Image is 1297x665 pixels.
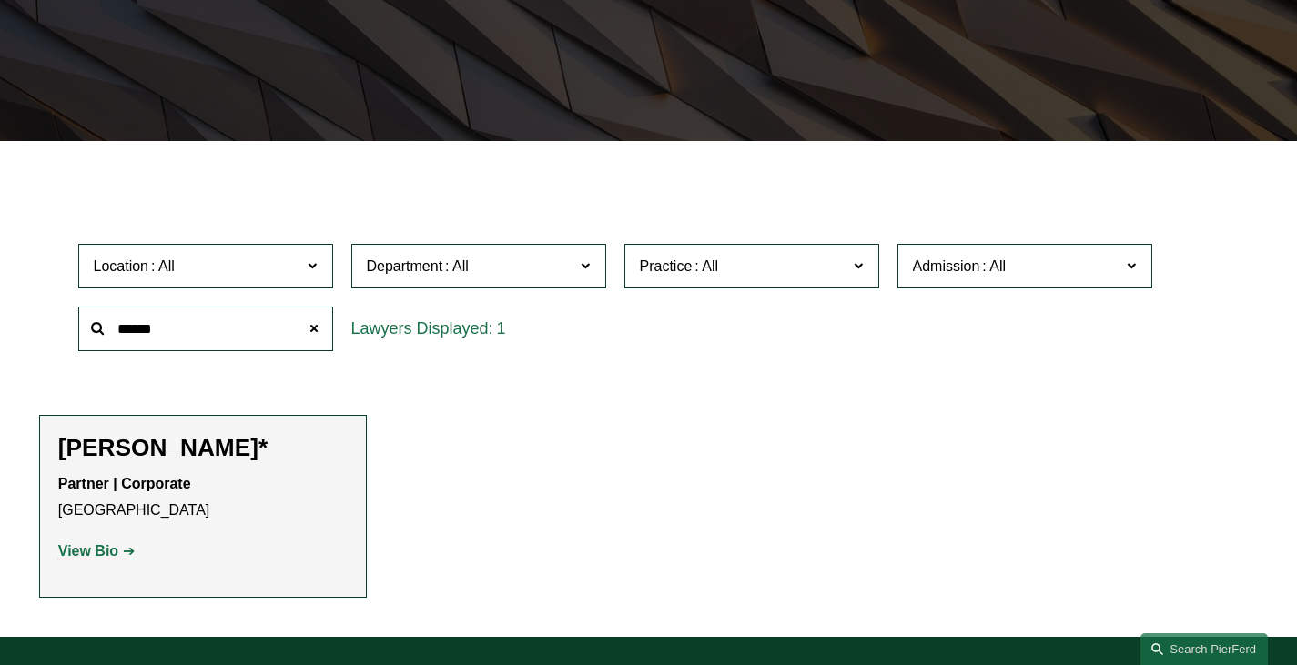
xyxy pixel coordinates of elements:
[58,476,191,491] strong: Partner | Corporate
[1140,633,1268,665] a: Search this site
[58,543,118,559] strong: View Bio
[497,319,506,338] span: 1
[94,258,149,274] span: Location
[640,258,693,274] span: Practice
[58,543,135,559] a: View Bio
[58,434,348,463] h2: [PERSON_NAME]*
[913,258,980,274] span: Admission
[58,471,348,524] p: [GEOGRAPHIC_DATA]
[367,258,443,274] span: Department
